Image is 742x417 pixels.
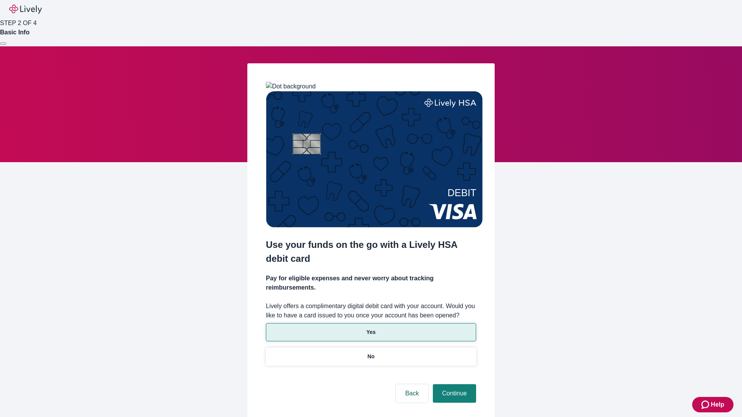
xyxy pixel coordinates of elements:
[711,400,724,409] span: Help
[366,328,376,336] p: Yes
[266,347,476,366] button: No
[9,5,42,14] img: Lively
[692,397,733,412] button: Zendesk support iconHelp
[266,274,476,292] h4: Pay for eligible expenses and never worry about tracking reimbursements.
[433,384,476,403] button: Continue
[266,82,316,91] img: Dot background
[266,323,476,341] button: Yes
[266,238,476,266] h2: Use your funds on the go with a Lively HSA debit card
[396,384,428,403] button: Back
[368,353,375,361] p: No
[266,91,483,227] img: Debit card
[266,302,476,320] label: Lively offers a complimentary digital debit card with your account. Would you like to have a card...
[701,400,711,409] svg: Zendesk support icon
